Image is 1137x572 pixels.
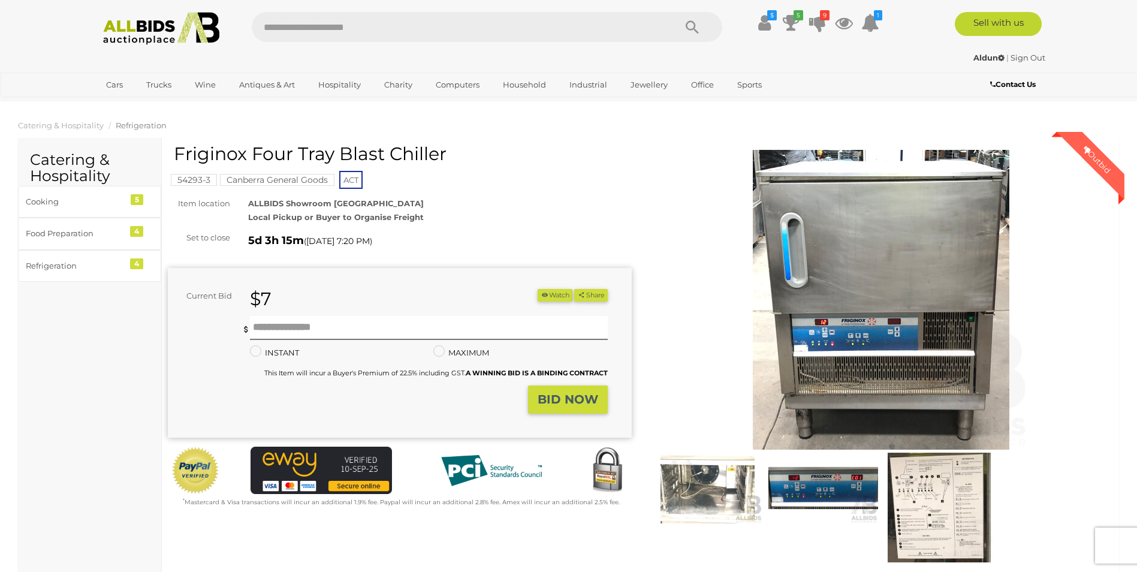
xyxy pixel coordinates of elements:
[955,12,1042,36] a: Sell with us
[250,288,272,310] strong: $7
[131,194,143,205] div: 5
[310,75,369,95] a: Hospitality
[18,186,161,218] a: Cooking 5
[251,447,392,494] img: eWAY Payment Gateway
[428,75,487,95] a: Computers
[187,75,224,95] a: Wine
[26,227,125,240] div: Food Preparation
[183,498,620,506] small: Mastercard & Visa transactions will incur an additional 1.9% fee. Paypal will incur an additional...
[130,226,143,237] div: 4
[220,175,334,185] a: Canberra General Goods
[768,453,878,523] img: Friginox Four Tray Blast Chiller
[731,150,1031,450] img: Friginox Four Tray Blast Chiller
[159,197,239,210] div: Item location
[159,231,239,245] div: Set to close
[538,289,572,302] button: Watch
[495,75,554,95] a: Household
[767,10,777,20] i: $
[729,75,770,95] a: Sports
[171,175,217,185] a: 54293-3
[1011,53,1045,62] a: Sign Out
[339,171,363,189] span: ACT
[990,80,1036,89] b: Contact Us
[782,12,800,34] a: 5
[250,346,299,360] label: INSTANT
[376,75,420,95] a: Charity
[306,236,370,246] span: [DATE] 7:20 PM
[990,78,1039,91] a: Contact Us
[26,259,125,273] div: Refrigeration
[98,95,199,115] a: [GEOGRAPHIC_DATA]
[683,75,722,95] a: Office
[98,75,131,95] a: Cars
[574,289,607,302] button: Share
[861,12,879,34] a: 1
[130,258,143,269] div: 4
[18,250,161,282] a: Refrigeration 4
[662,12,722,42] button: Search
[538,289,572,302] li: Watch this item
[248,198,424,208] strong: ALLBIDS Showroom [GEOGRAPHIC_DATA]
[18,121,104,130] a: Catering & Hospitality
[116,121,167,130] a: Refrigeration
[26,195,125,209] div: Cooking
[756,12,774,34] a: $
[809,12,827,34] a: 9
[874,10,882,20] i: 1
[432,447,551,495] img: PCI DSS compliant
[174,144,629,164] h1: Friginox Four Tray Blast Chiller
[168,289,241,303] div: Current Bid
[433,346,489,360] label: MAXIMUM
[528,386,608,414] button: BID NOW
[794,10,803,20] i: 5
[248,212,424,222] strong: Local Pickup or Buyer to Organise Freight
[220,174,334,186] mark: Canberra General Goods
[96,12,227,45] img: Allbids.com.au
[884,453,994,562] img: Friginox Four Tray Blast Chiller
[538,392,598,407] strong: BID NOW
[231,75,303,95] a: Antiques & Art
[1006,53,1009,62] span: |
[562,75,615,95] a: Industrial
[973,53,1006,62] a: Aldun
[820,10,830,20] i: 9
[973,53,1005,62] strong: Aldun
[248,234,304,247] strong: 5d 3h 15m
[138,75,179,95] a: Trucks
[171,447,220,495] img: Official PayPal Seal
[264,369,608,377] small: This Item will incur a Buyer's Premium of 22.5% including GST.
[1069,132,1124,187] div: Outbid
[466,369,608,377] b: A WINNING BID IS A BINDING CONTRACT
[30,152,149,185] h2: Catering & Hospitality
[583,447,631,495] img: Secured by Rapid SSL
[623,75,675,95] a: Jewellery
[171,174,217,186] mark: 54293-3
[304,236,372,246] span: ( )
[653,453,762,523] img: Friginox Four Tray Blast Chiller
[18,218,161,249] a: Food Preparation 4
